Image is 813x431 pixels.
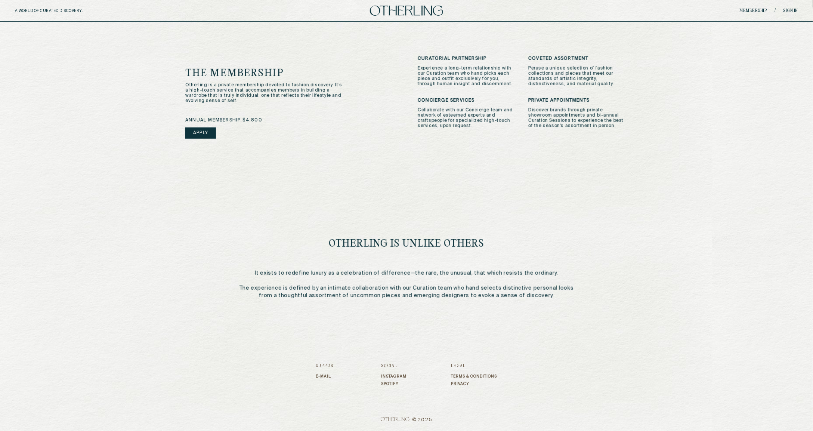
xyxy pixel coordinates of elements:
h1: Otherling Is Unlike Others [329,239,484,249]
a: Terms & Conditions [451,374,497,379]
h3: Curatorial Partnership [418,56,517,61]
h1: The Membership [185,68,371,79]
h3: Legal [451,364,497,368]
a: Apply [185,127,216,139]
p: Discover brands through private showroom appointments and bi-annual Curation Sessions to experien... [528,108,628,129]
h3: Private Appointments [528,98,628,103]
a: Membership [740,9,767,13]
p: Experience a long-term relationship with our Curation team who hand picks each piece and outfit e... [418,66,517,87]
span: / [775,8,776,13]
p: Peruse a unique selection of fashion collections and pieces that meet our standards of artistic i... [528,66,628,87]
span: © 2025 [316,417,497,423]
p: Otherling is a private membership devoted to fashion discovery. It’s a high-touch service that ac... [185,83,343,104]
h3: Concierge Services [418,98,517,103]
span: annual membership: $4,800 [185,118,262,123]
h3: Social [381,364,407,368]
h3: Coveted Assortment [528,56,628,61]
a: E-mail [316,374,337,379]
p: It exists to redefine luxury as a celebration of difference—the rare, the unusual, that which res... [234,270,580,299]
h5: A WORLD OF CURATED DISCOVERY. [15,9,115,13]
p: Collaborate with our Concierge team and network of esteemed experts and craftspeople for speciali... [418,108,517,129]
img: logo [370,6,443,16]
a: Instagram [381,374,407,379]
a: Sign in [783,9,798,13]
a: Privacy [451,382,497,386]
a: Spotify [381,382,407,386]
h3: Support [316,364,337,368]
